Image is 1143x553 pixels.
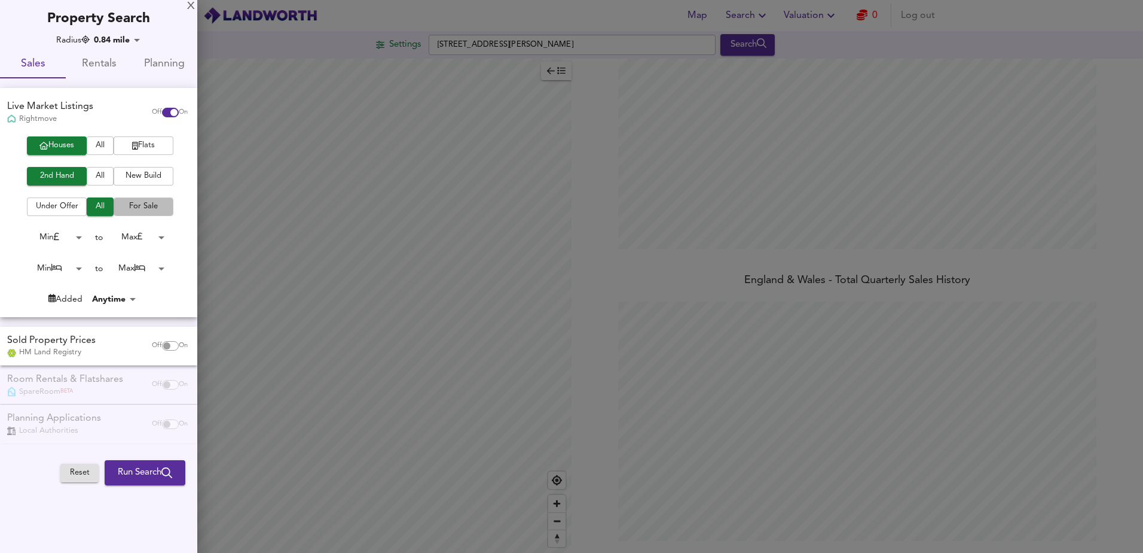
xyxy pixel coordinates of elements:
span: Houses [33,139,81,153]
button: All [87,197,114,216]
span: New Build [120,169,167,183]
span: Under Offer [33,200,81,214]
div: to [95,232,103,244]
button: All [87,167,114,186]
span: Planning [139,55,190,74]
span: All [93,169,108,183]
div: Rightmove [7,114,93,124]
button: Flats [114,136,173,155]
div: Anytime [88,293,140,305]
div: to [95,263,103,275]
span: Sales [7,55,59,74]
img: Land Registry [7,349,16,357]
button: Reset [60,464,99,482]
span: 2nd Hand [33,169,81,183]
span: Run Search [118,465,172,481]
div: Sold Property Prices [7,334,96,348]
span: For Sale [120,200,167,214]
div: Radius [56,34,90,46]
span: Off [152,341,162,351]
div: Min [20,259,86,278]
span: Reset [66,466,93,480]
span: On [179,108,188,117]
div: Min [20,228,86,247]
div: Max [103,228,169,247]
span: Flats [120,139,167,153]
button: New Build [114,167,173,186]
button: 2nd Hand [27,167,87,186]
div: 0.84 mile [90,34,144,46]
span: On [179,341,188,351]
div: Live Market Listings [7,100,93,114]
span: All [93,200,108,214]
div: Added [48,293,82,305]
button: Run Search [105,460,185,485]
span: Off [152,108,162,117]
div: HM Land Registry [7,347,96,358]
button: Houses [27,136,87,155]
div: Max [103,259,169,278]
button: For Sale [114,197,173,216]
button: Under Offer [27,197,87,216]
span: All [93,139,108,153]
span: Rentals [73,55,124,74]
button: All [87,136,114,155]
img: Rightmove [7,114,16,124]
div: X [187,2,195,11]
